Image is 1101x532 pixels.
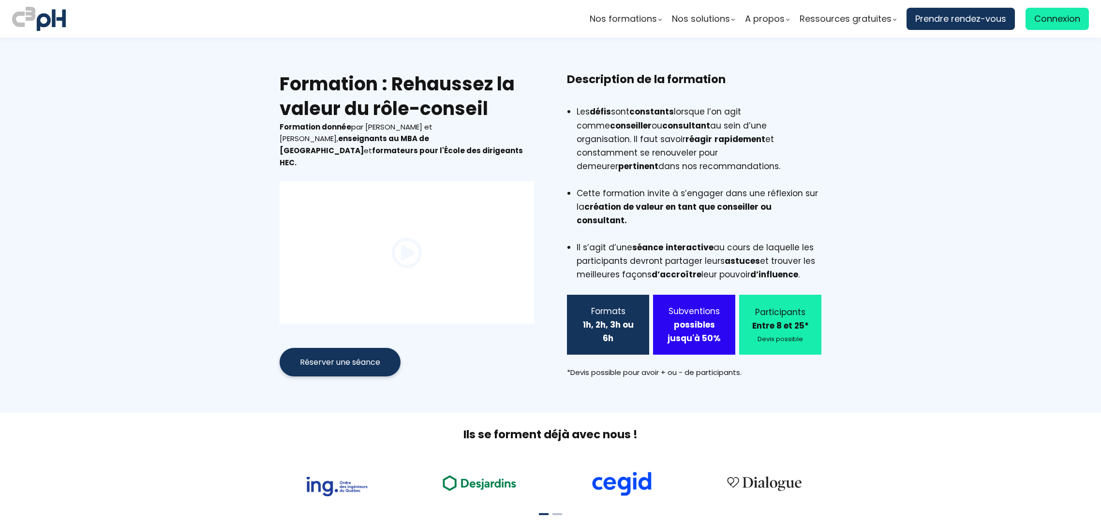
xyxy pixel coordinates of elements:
[685,133,712,145] b: réagir
[12,5,66,33] img: logo C3PH
[751,305,809,319] div: Participants
[280,145,523,168] b: formateurs pour l'École des dirigeants HEC.
[714,133,765,145] b: rapidement
[632,242,663,253] b: séance
[662,120,710,131] b: consultant
[629,106,674,117] b: constants
[800,12,892,26] span: Ressources gratuites
[306,477,368,496] img: 73f878ca33ad2a469052bbe3fa4fd140.png
[567,72,821,102] h3: Description de la formation
[268,427,833,442] h2: Ils se forment déjà avec nous !
[668,319,721,344] strong: possibles jusqu'à 50%
[280,133,429,156] b: enseignants au MBA de [GEOGRAPHIC_DATA]
[583,319,634,344] b: 1h, 2h, 3h ou 6h
[590,12,657,26] span: Nos formations
[652,269,701,280] b: d’accroître
[436,470,523,496] img: ea49a208ccc4d6e7deb170dc1c457f3b.png
[280,348,401,376] button: Réserver une séance
[280,122,351,132] b: Formation donnée
[725,255,760,267] b: astuces
[300,356,380,368] span: Réserver une séance
[745,12,785,26] span: A propos
[721,470,808,496] img: 4cbfeea6ce3138713587aabb8dcf64fe.png
[672,12,730,26] span: Nos solutions
[1034,12,1080,26] span: Connexion
[591,472,653,497] img: cdf238afa6e766054af0b3fe9d0794df.png
[577,187,821,241] li: Cette formation invite à s’engager dans une réflexion sur la
[577,105,821,186] li: Les sont lorsque l’on agit comme ou au sein d’une organisation. Il faut savoir et constamment se ...
[752,320,809,331] b: Entre 8 et 25*
[579,304,637,318] div: Formats
[590,106,611,117] b: défis
[577,201,772,226] b: création de valeur en tant que conseiller ou consultant.
[567,367,821,379] div: *Devis possible pour avoir + ou - de participants.
[666,242,714,253] b: interactive
[618,160,658,172] b: pertinent
[751,334,809,345] div: Devis possible
[915,12,1006,26] span: Prendre rendez-vous
[1026,8,1089,30] a: Connexion
[577,241,821,281] li: Il s’agit d’une au cours de laquelle les participants devront partager leurs et trouver les meill...
[280,121,534,169] div: par [PERSON_NAME] et [PERSON_NAME], et
[665,304,723,318] div: Subventions
[610,120,652,131] b: conseiller
[907,8,1015,30] a: Prendre rendez-vous
[750,269,798,280] b: d’influence
[280,72,534,121] h2: Formation : Rehaussez la valeur du rôle-conseil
